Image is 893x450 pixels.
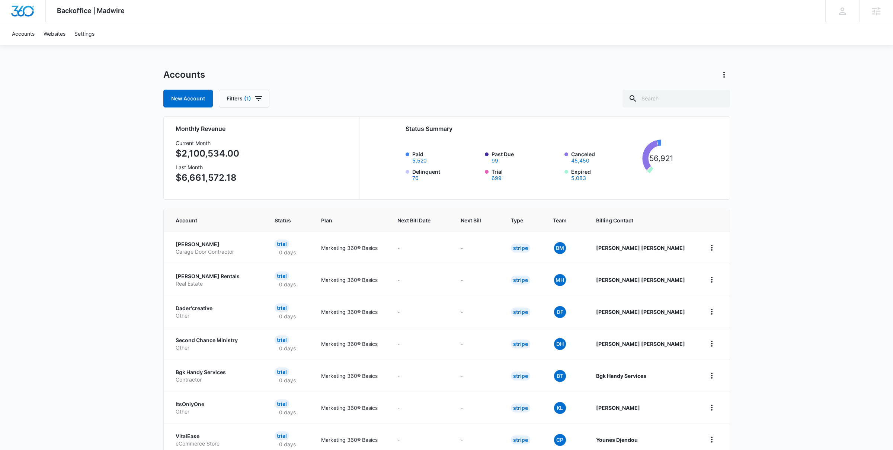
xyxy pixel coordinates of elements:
[571,158,589,163] button: Canceled
[176,163,239,171] h3: Last Month
[511,404,530,412] div: Stripe
[706,338,718,350] button: home
[176,433,257,447] a: VitalEaseeCommerce Store
[452,328,502,360] td: -
[176,376,257,383] p: Contractor
[596,277,685,283] strong: [PERSON_NAME] [PERSON_NAME]
[553,216,568,224] span: Team
[388,360,452,392] td: -
[176,433,257,440] p: VitalEase
[176,440,257,447] p: eCommerce Store
[554,242,566,254] span: BM
[7,22,39,45] a: Accounts
[176,401,257,408] p: ItsOnlyOne
[452,232,502,264] td: -
[554,402,566,414] span: KL
[321,372,380,380] p: Marketing 360® Basics
[596,216,688,224] span: Billing Contact
[596,405,640,411] strong: [PERSON_NAME]
[706,370,718,382] button: home
[452,392,502,424] td: -
[511,244,530,253] div: Stripe
[275,271,289,280] div: Trial
[275,312,300,320] p: 0 days
[321,244,380,252] p: Marketing 360® Basics
[176,369,257,376] p: Bgk Handy Services
[176,171,239,184] p: $6,661,572.18
[275,399,289,408] div: Trial
[275,344,300,352] p: 0 days
[511,435,530,444] div: Stripe
[321,340,380,348] p: Marketing 360® Basics
[176,305,257,319] a: Dader'creativeOther
[275,431,289,440] div: Trial
[275,408,300,416] p: 0 days
[176,273,257,287] a: [PERSON_NAME] RentalsReal Estate
[275,240,289,248] div: Trial
[596,373,646,379] strong: Bgk Handy Services
[388,232,452,264] td: -
[219,90,269,107] button: Filters(1)
[176,124,350,133] h2: Monthly Revenue
[452,296,502,328] td: -
[706,434,718,446] button: home
[176,147,239,160] p: $2,100,534.00
[275,335,289,344] div: Trial
[176,369,257,383] a: Bgk Handy ServicesContractor
[554,306,566,318] span: DF
[176,273,257,280] p: [PERSON_NAME] Rentals
[321,216,380,224] span: Plan
[571,150,640,163] label: Canceled
[412,150,481,163] label: Paid
[176,337,257,351] a: Second Chance MinistryOther
[412,158,427,163] button: Paid
[176,305,257,312] p: Dader'creative
[275,376,300,384] p: 0 days
[492,150,560,163] label: Past Due
[275,303,289,312] div: Trial
[275,280,300,288] p: 0 days
[275,248,300,256] p: 0 days
[163,90,213,107] a: New Account
[554,370,566,382] span: BT
[397,216,432,224] span: Next Bill Date
[492,176,502,181] button: Trial
[176,337,257,344] p: Second Chance Ministry
[452,264,502,296] td: -
[321,436,380,444] p: Marketing 360® Basics
[718,69,730,81] button: Actions
[388,264,452,296] td: -
[57,7,125,15] span: Backoffice | Madwire
[176,408,257,415] p: Other
[176,401,257,415] a: ItsOnlyOneOther
[511,372,530,380] div: Stripe
[511,308,530,316] div: Stripe
[70,22,99,45] a: Settings
[321,276,380,284] p: Marketing 360® Basics
[511,216,524,224] span: Type
[388,328,452,360] td: -
[596,245,685,251] strong: [PERSON_NAME] [PERSON_NAME]
[275,440,300,448] p: 0 days
[554,274,566,286] span: MH
[554,434,566,446] span: CP
[492,158,498,163] button: Past Due
[275,367,289,376] div: Trial
[706,242,718,254] button: home
[706,306,718,318] button: home
[176,216,246,224] span: Account
[511,276,530,285] div: Stripe
[176,241,257,255] a: [PERSON_NAME]Garage Door Contractor
[461,216,482,224] span: Next Bill
[596,437,638,443] strong: Younes Djendou
[176,241,257,248] p: [PERSON_NAME]
[412,168,481,181] label: Delinquent
[388,392,452,424] td: -
[706,274,718,286] button: home
[176,139,239,147] h3: Current Month
[622,90,730,107] input: Search
[176,280,257,287] p: Real Estate
[406,124,681,133] h2: Status Summary
[571,168,640,181] label: Expired
[511,340,530,348] div: Stripe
